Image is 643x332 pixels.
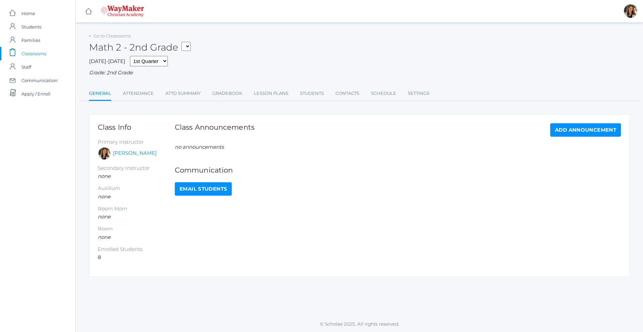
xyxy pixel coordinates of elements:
a: Email Students [175,182,232,196]
a: Students [300,87,324,100]
span: Families [21,34,40,47]
span: Staff [21,60,31,74]
em: none [98,193,111,200]
h5: Auxilium [98,186,175,191]
a: Contacts [336,87,359,100]
a: Gradebook [212,87,242,100]
div: Grade: 2nd Grade [89,69,630,77]
a: Settings [408,87,429,100]
h5: Room [98,226,175,232]
a: Schedule [371,87,396,100]
li: 8 [98,254,175,261]
div: Amber Farnes [98,147,111,160]
h1: Class Announcements [175,123,255,135]
a: Add Announcement [550,123,621,137]
p: © Scholae 2025. All rights reserved. [76,321,643,327]
a: Attendance [123,87,154,100]
em: none [98,173,111,179]
h5: Room Mom [98,206,175,212]
em: none [98,234,111,240]
img: 4_waymaker-logo-stack-white.png [101,5,144,17]
a: Lesson Plans [254,87,288,100]
a: General [89,87,111,101]
a: [PERSON_NAME] [113,149,157,157]
h2: Math 2 - 2nd Grade [89,42,191,53]
span: Students [21,20,41,34]
span: Apply / Enroll [21,87,51,101]
span: Classrooms [21,47,46,60]
h1: Communication [175,166,621,174]
em: no announcements [175,144,224,150]
span: Home [21,7,35,20]
a: Go to Classrooms [93,33,131,39]
h1: Class Info [98,123,175,131]
em: none [98,213,111,220]
h5: Primary Instructor [98,139,175,145]
a: Attd Summary [165,87,201,100]
span: Communication [21,74,58,87]
h5: Secondary Instructor [98,165,175,171]
div: Amber Farnes [624,4,637,18]
span: [DATE]-[DATE] [89,58,125,64]
h5: Enrolled Students [98,247,175,252]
